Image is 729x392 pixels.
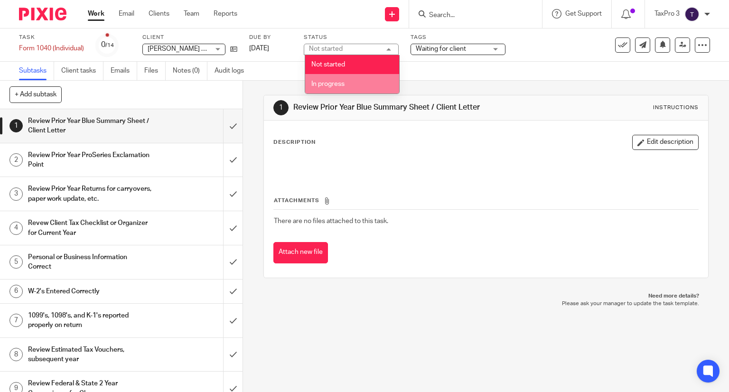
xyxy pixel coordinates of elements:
a: Work [88,9,104,19]
a: Subtasks [19,62,54,80]
a: Audit logs [215,62,251,80]
span: Get Support [565,10,602,17]
h1: Review Prior Year Returns for carryovers, paper work update, etc. [28,182,152,206]
span: Attachments [274,198,319,203]
p: Need more details? [273,292,700,300]
span: [DATE] [249,45,269,52]
h1: Review Prior Year ProSeries Exclamation Point [28,148,152,172]
a: Email [119,9,134,19]
label: Tags [411,34,505,41]
a: Clients [149,9,169,19]
div: 6 [9,285,23,298]
div: 7 [9,314,23,327]
h1: Personal or Business Information Correct [28,250,152,274]
h1: Review Prior Year Blue Summary Sheet / Client Letter [28,114,152,138]
div: Not started [309,46,343,52]
a: Files [144,62,166,80]
label: Client [142,34,237,41]
label: Task [19,34,84,41]
a: Team [184,9,199,19]
label: Status [304,34,399,41]
span: Waiting for client [416,46,466,52]
span: Not started [311,61,345,68]
p: TaxPro 3 [654,9,680,19]
img: Pixie [19,8,66,20]
button: Edit description [632,135,699,150]
div: 1 [273,100,289,115]
span: In progress [311,81,345,87]
label: Due by [249,34,292,41]
h1: Revew Client Tax Checklist or Organizer for Current Year [28,216,152,240]
button: + Add subtask [9,86,62,103]
input: Search [428,11,514,20]
div: 4 [9,222,23,235]
div: 5 [9,255,23,269]
div: Instructions [653,104,699,112]
small: /14 [105,43,114,48]
span: [PERSON_NAME] & [PERSON_NAME] [148,46,259,52]
div: 2 [9,153,23,167]
p: Please ask your manager to update the task template. [273,300,700,308]
a: Client tasks [61,62,103,80]
button: Attach new file [273,242,328,263]
h1: Review Estimated Tax Vouchers, subsequent year [28,343,152,367]
h1: W-2's Entered Correctly [28,284,152,299]
h1: Review Prior Year Blue Summary Sheet / Client Letter [293,103,506,112]
img: svg%3E [684,7,700,22]
div: 3 [9,187,23,201]
div: 1 [9,119,23,132]
div: 0 [101,39,114,50]
a: Reports [214,9,237,19]
a: Emails [111,62,137,80]
a: Notes (0) [173,62,207,80]
span: There are no files attached to this task. [274,218,388,224]
div: 8 [9,348,23,361]
div: Form 1040 (Individual) [19,44,84,53]
p: Description [273,139,316,146]
h1: 1099's, 1098's, and K-1's reported properly on return [28,308,152,333]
